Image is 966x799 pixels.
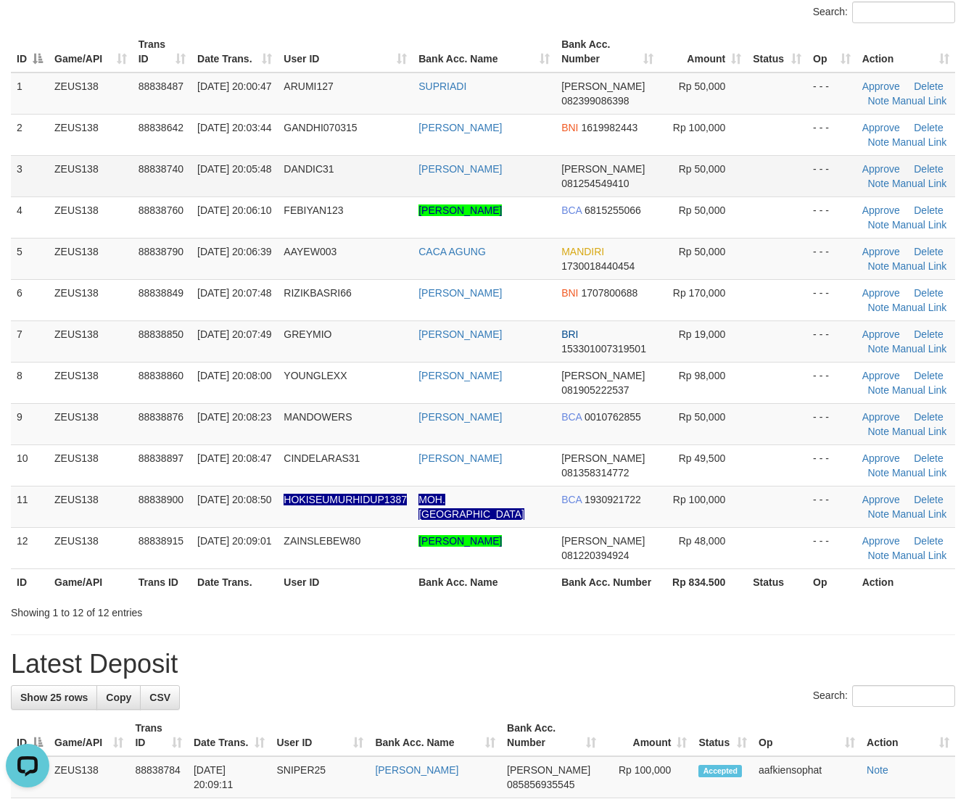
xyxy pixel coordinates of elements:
[139,204,183,216] span: 88838760
[862,494,900,505] a: Approve
[49,486,133,527] td: ZEUS138
[807,238,856,279] td: - - -
[140,685,180,710] a: CSV
[284,287,351,299] span: RIZIKBASRI66
[139,494,183,505] span: 88838900
[139,535,183,547] span: 88838915
[693,715,753,756] th: Status: activate to sort column ascending
[679,328,726,340] span: Rp 19,000
[49,279,133,320] td: ZEUS138
[507,779,574,790] span: Copy 085856935545 to clipboard
[191,31,278,73] th: Date Trans.: activate to sort column ascending
[679,246,726,257] span: Rp 50,000
[867,178,889,189] a: Note
[197,163,271,175] span: [DATE] 20:05:48
[673,494,725,505] span: Rp 100,000
[862,246,900,257] a: Approve
[914,122,943,133] a: Delete
[139,80,183,92] span: 88838487
[914,246,943,257] a: Delete
[914,411,943,423] a: Delete
[807,31,856,73] th: Op: activate to sort column ascending
[581,287,637,299] span: Copy 1707800688 to clipboard
[418,204,502,216] a: [PERSON_NAME]
[418,370,502,381] a: [PERSON_NAME]
[278,568,413,595] th: User ID
[679,411,726,423] span: Rp 50,000
[49,715,129,756] th: Game/API: activate to sort column ascending
[507,764,590,776] span: [PERSON_NAME]
[561,260,635,272] span: Copy 1730018440454 to clipboard
[561,452,645,464] span: [PERSON_NAME]
[284,246,337,257] span: AAYEW003
[867,302,889,313] a: Note
[862,328,900,340] a: Approve
[561,343,646,355] span: Copy 153301007319501 to clipboard
[807,527,856,568] td: - - -
[892,343,947,355] a: Manual Link
[807,155,856,196] td: - - -
[11,600,392,620] div: Showing 1 to 12 of 12 entries
[892,178,947,189] a: Manual Link
[861,715,955,756] th: Action: activate to sort column ascending
[284,370,347,381] span: YOUNGLEXX
[679,452,726,464] span: Rp 49,500
[561,411,582,423] span: BCA
[49,320,133,362] td: ZEUS138
[659,31,747,73] th: Amount: activate to sort column ascending
[561,287,578,299] span: BNI
[807,279,856,320] td: - - -
[418,535,502,547] a: [PERSON_NAME]
[139,287,183,299] span: 88838849
[11,685,97,710] a: Show 25 rows
[581,122,637,133] span: Copy 1619982443 to clipboard
[561,204,582,216] span: BCA
[271,756,369,798] td: SNIPER25
[914,494,943,505] a: Delete
[561,535,645,547] span: [PERSON_NAME]
[862,80,900,92] a: Approve
[11,279,49,320] td: 6
[813,1,955,23] label: Search:
[892,136,947,148] a: Manual Link
[862,370,900,381] a: Approve
[914,287,943,299] a: Delete
[11,486,49,527] td: 11
[11,715,49,756] th: ID: activate to sort column descending
[867,343,889,355] a: Note
[862,452,900,464] a: Approve
[6,6,49,49] button: Open LiveChat chat widget
[375,764,458,776] a: [PERSON_NAME]
[11,114,49,155] td: 2
[862,204,900,216] a: Approve
[139,411,183,423] span: 88838876
[867,136,889,148] a: Note
[284,80,333,92] span: ARUMI127
[914,204,943,216] a: Delete
[418,411,502,423] a: [PERSON_NAME]
[284,204,343,216] span: FEBIYAN123
[49,403,133,444] td: ZEUS138
[49,568,133,595] th: Game/API
[892,219,947,231] a: Manual Link
[867,467,889,479] a: Note
[501,715,602,756] th: Bank Acc. Number: activate to sort column ascending
[561,467,629,479] span: Copy 081358314772 to clipboard
[284,122,357,133] span: GANDHI070315
[747,568,807,595] th: Status
[133,31,191,73] th: Trans ID: activate to sort column ascending
[133,568,191,595] th: Trans ID
[673,122,725,133] span: Rp 100,000
[585,494,641,505] span: Copy 1930921722 to clipboard
[197,494,271,505] span: [DATE] 20:08:50
[284,535,360,547] span: ZAINSLEBEW80
[418,494,524,520] a: MOH. [GEOGRAPHIC_DATA]
[284,163,334,175] span: DANDIC31
[284,411,352,423] span: MANDOWERS
[698,765,742,777] span: Accepted
[49,362,133,403] td: ZEUS138
[807,196,856,238] td: - - -
[11,73,49,115] td: 1
[862,122,900,133] a: Approve
[867,508,889,520] a: Note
